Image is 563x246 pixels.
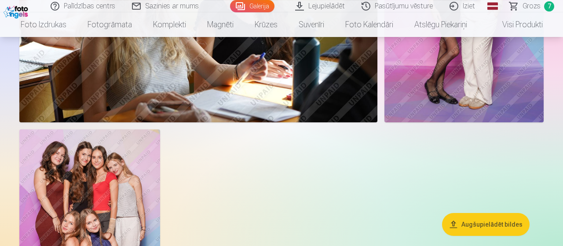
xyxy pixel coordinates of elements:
[335,12,404,37] a: Foto kalendāri
[197,12,244,37] a: Magnēti
[442,213,530,235] button: Augšupielādēt bildes
[244,12,288,37] a: Krūzes
[4,4,30,18] img: /fa1
[478,12,553,37] a: Visi produkti
[77,12,143,37] a: Fotogrāmata
[10,12,77,37] a: Foto izdrukas
[143,12,197,37] a: Komplekti
[544,1,554,11] span: 7
[404,12,478,37] a: Atslēgu piekariņi
[523,1,541,11] span: Grozs
[288,12,335,37] a: Suvenīri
